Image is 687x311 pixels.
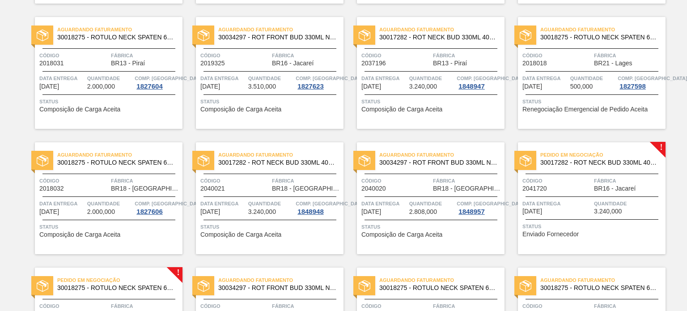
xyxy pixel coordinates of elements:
[296,74,341,90] a: Comp. [GEOGRAPHIC_DATA]1827623
[200,74,246,83] span: Data entrega
[361,83,381,90] span: 09/10/2025
[135,199,180,215] a: Comp. [GEOGRAPHIC_DATA]1827606
[409,83,437,90] span: 3.240,000
[111,176,180,185] span: Fábrica
[200,106,281,113] span: Composição de Carga Aceita
[218,150,343,159] span: Aguardando Faturamento
[361,209,381,215] span: 20/10/2025
[37,155,48,166] img: status
[87,83,115,90] span: 2.000,000
[198,280,209,292] img: status
[522,199,592,208] span: Data entrega
[520,280,531,292] img: status
[135,208,164,215] div: 1827606
[433,302,502,311] span: Fábrica
[57,159,175,166] span: 30018275 - ROTULO NECK SPATEN 600 RGB 36MIC REDONDO
[218,159,336,166] span: 30017282 - ROT NECK BUD 330ML 40MICRAS 429
[200,60,225,67] span: 2019325
[200,231,281,238] span: Composição de Carga Aceita
[296,208,325,215] div: 1848948
[39,209,59,215] span: 16/10/2025
[409,199,455,208] span: Quantidade
[505,17,666,129] a: statusAguardando Faturamento30018275 - ROTULO NECK SPATEN 600 RGB 36MIC REDONDOCódigo2018018Fábri...
[520,155,531,166] img: status
[57,276,182,285] span: Pedido em Negociação
[540,150,666,159] span: Pedido em Negociação
[361,185,386,192] span: 2040020
[200,199,246,208] span: Data entrega
[37,280,48,292] img: status
[248,74,294,83] span: Quantidade
[37,30,48,41] img: status
[343,142,505,254] a: statusAguardando Faturamento30034297 - ROT FRONT BUD 330ML NIV25Código2040020FábricaBR18 - [GEOGR...
[182,17,343,129] a: statusAguardando Faturamento30034297 - ROT FRONT BUD 330ML NIV25Código2019325FábricaBR16 - Jacare...
[361,51,431,60] span: Código
[433,60,467,67] span: BR13 - Piraí
[594,199,663,208] span: Quantidade
[248,209,276,215] span: 3.240,000
[433,51,502,60] span: Fábrica
[379,276,505,285] span: Aguardando Faturamento
[218,276,343,285] span: Aguardando Faturamento
[39,176,109,185] span: Código
[198,155,209,166] img: status
[361,176,431,185] span: Código
[39,106,120,113] span: Composição de Carga Aceita
[272,60,314,67] span: BR16 - Jacareí
[594,185,636,192] span: BR16 - Jacareí
[594,302,663,311] span: Fábrica
[618,74,687,83] span: Comp. Carga
[522,302,592,311] span: Código
[522,83,542,90] span: 15/10/2025
[135,74,180,90] a: Comp. [GEOGRAPHIC_DATA]1827604
[272,185,341,192] span: BR18 - Pernambuco
[200,97,341,106] span: Status
[522,185,547,192] span: 2041720
[379,25,505,34] span: Aguardando Faturamento
[39,51,109,60] span: Código
[594,60,632,67] span: BR21 - Lages
[135,199,204,208] span: Comp. Carga
[39,302,109,311] span: Código
[272,51,341,60] span: Fábrica
[39,185,64,192] span: 2018032
[409,74,455,83] span: Quantidade
[135,83,164,90] div: 1827604
[361,74,407,83] span: Data entrega
[111,185,180,192] span: BR18 - Pernambuco
[87,74,133,83] span: Quantidade
[359,155,370,166] img: status
[39,83,59,90] span: 08/10/2025
[200,51,270,60] span: Código
[359,280,370,292] img: status
[21,17,182,129] a: statusAguardando Faturamento30018275 - ROTULO NECK SPATEN 600 RGB 36MIC REDONDOCódigo2018031Fábri...
[522,74,568,83] span: Data entrega
[540,276,666,285] span: Aguardando Faturamento
[272,176,341,185] span: Fábrica
[200,185,225,192] span: 2040021
[361,199,407,208] span: Data entrega
[618,74,663,90] a: Comp. [GEOGRAPHIC_DATA]1827598
[200,209,220,215] span: 20/10/2025
[570,83,593,90] span: 500,000
[618,83,647,90] div: 1827598
[594,51,663,60] span: Fábrica
[272,302,341,311] span: Fábrica
[39,60,64,67] span: 2018031
[594,208,622,215] span: 3.240,000
[182,142,343,254] a: statusAguardando Faturamento30017282 - ROT NECK BUD 330ML 40MICRAS 429Código2040021FábricaBR18 - ...
[361,97,502,106] span: Status
[594,176,663,185] span: Fábrica
[57,285,175,291] span: 30018275 - ROTULO NECK SPATEN 600 RGB 36MIC REDONDO
[296,83,325,90] div: 1827623
[457,74,526,83] span: Comp. Carga
[522,231,579,238] span: Enviado Fornecedor
[200,83,220,90] span: 09/10/2025
[540,285,658,291] span: 30018275 - ROTULO NECK SPATEN 600 RGB 36MIC REDONDO
[540,159,658,166] span: 30017282 - ROT NECK BUD 330ML 40MICRAS 429
[39,231,120,238] span: Composição de Carga Aceita
[457,199,526,208] span: Comp. Carga
[522,222,663,231] span: Status
[457,83,486,90] div: 1848947
[39,222,180,231] span: Status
